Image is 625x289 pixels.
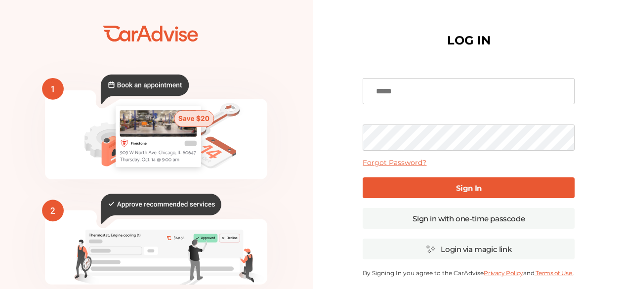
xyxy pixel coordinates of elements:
p: By Signing In you agree to the CarAdvise and . [363,269,575,277]
a: Login via magic link [363,239,575,259]
a: Privacy Policy [484,269,523,277]
a: Forgot Password? [363,158,426,167]
img: magic_icon.32c66aac.svg [426,245,436,254]
a: Terms of Use [535,269,573,277]
h1: LOG IN [447,36,491,45]
a: Sign In [363,177,575,198]
b: Sign In [456,183,482,193]
a: Sign in with one-time passcode [363,208,575,229]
